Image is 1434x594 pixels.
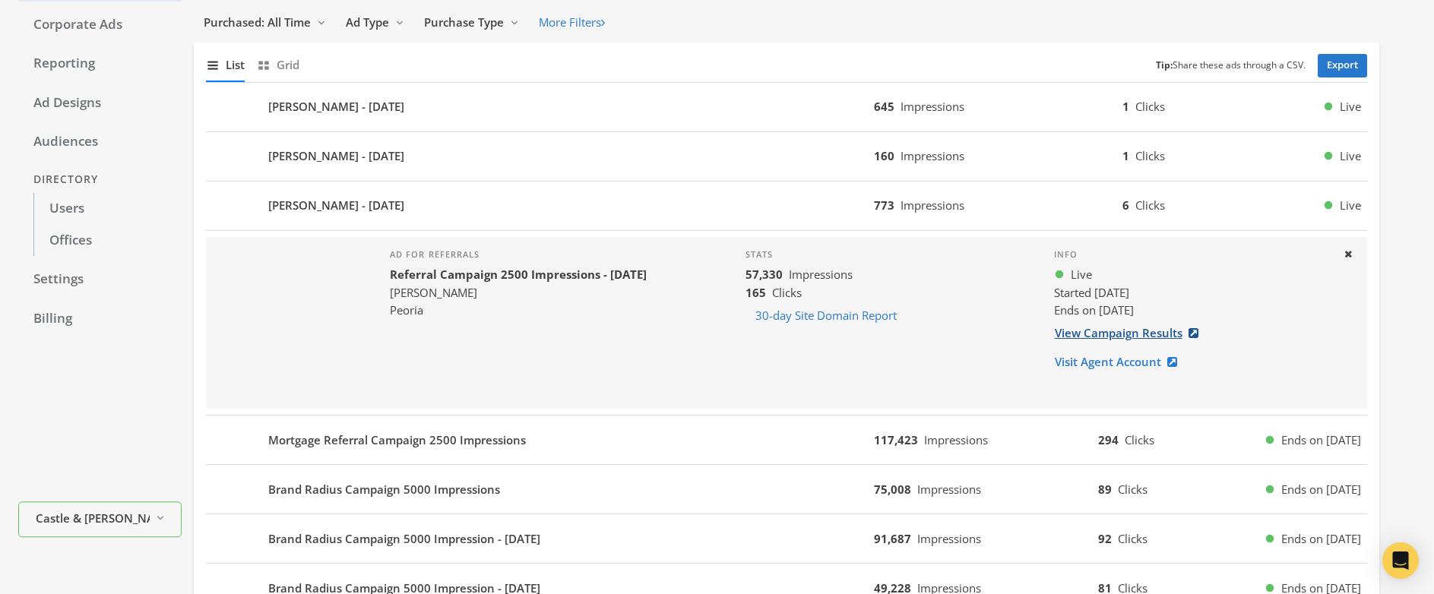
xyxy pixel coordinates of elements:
[18,264,182,295] a: Settings
[18,166,182,194] div: Directory
[1054,284,1331,302] div: Started [DATE]
[414,8,529,36] button: Purchase Type
[18,502,182,538] button: Castle & [PERSON_NAME] Mortgage
[1318,54,1367,77] a: Export
[1054,319,1208,347] a: View Campaign Results
[874,432,918,447] b: 117,423
[1118,531,1148,546] span: Clicks
[1098,432,1119,447] b: 294
[1382,542,1419,579] div: Open Intercom Messenger
[1125,432,1154,447] span: Clicks
[268,530,540,548] b: Brand Radius Campaign 5000 Impression - [DATE]
[206,138,1367,175] button: [PERSON_NAME] - [DATE]160Impressions1ClicksLive
[1054,302,1134,318] span: Ends on [DATE]
[1156,58,1173,71] b: Tip:
[206,188,1367,224] button: [PERSON_NAME] - [DATE]773Impressions6ClicksLive
[1098,482,1112,497] b: 89
[268,147,404,165] b: [PERSON_NAME] - [DATE]
[1071,266,1092,283] span: Live
[1135,148,1165,163] span: Clicks
[789,267,853,282] span: Impressions
[901,197,964,213] span: Impressions
[424,14,504,30] span: Purchase Type
[18,87,182,119] a: Ad Designs
[204,14,311,30] span: Purchased: All Time
[917,531,981,546] span: Impressions
[390,284,647,302] div: [PERSON_NAME]
[874,197,894,213] b: 773
[1122,148,1129,163] b: 1
[1281,481,1361,498] span: Ends on [DATE]
[206,422,1367,458] button: Mortgage Referral Campaign 2500 Impressions117,423Impressions294ClicksEnds on [DATE]
[390,267,647,282] b: Referral Campaign 2500 Impressions - [DATE]
[1135,99,1165,114] span: Clicks
[917,482,981,497] span: Impressions
[529,8,615,36] button: More Filters
[1122,197,1129,213] b: 6
[1281,431,1361,449] span: Ends on [DATE]
[1122,99,1129,114] b: 1
[390,249,647,260] h4: Ad for referrals
[36,510,150,527] span: Castle & [PERSON_NAME] Mortgage
[745,249,1030,260] h4: Stats
[206,89,1367,125] button: [PERSON_NAME] - [DATE]645Impressions1ClicksLive
[268,431,526,449] b: Mortgage Referral Campaign 2500 Impressions
[1340,147,1361,165] span: Live
[874,531,911,546] b: 91,687
[268,98,404,115] b: [PERSON_NAME] - [DATE]
[745,285,766,300] b: 165
[1118,482,1148,497] span: Clicks
[277,56,299,74] span: Grid
[257,49,299,81] button: Grid
[18,9,182,41] a: Corporate Ads
[1340,98,1361,115] span: Live
[206,520,1367,557] button: Brand Radius Campaign 5000 Impression - [DATE]91,687Impressions92ClicksEnds on [DATE]
[874,482,911,497] b: 75,008
[772,285,802,300] span: Clicks
[336,8,414,36] button: Ad Type
[33,225,182,257] a: Offices
[1340,197,1361,214] span: Live
[390,302,647,319] div: Peoria
[901,148,964,163] span: Impressions
[18,48,182,80] a: Reporting
[194,8,336,36] button: Purchased: All Time
[901,99,964,114] span: Impressions
[18,126,182,158] a: Audiences
[18,303,182,335] a: Billing
[206,471,1367,507] button: Brand Radius Campaign 5000 Impressions75,008Impressions89ClicksEnds on [DATE]
[874,99,894,114] b: 645
[745,302,907,330] button: 30-day Site Domain Report
[33,193,182,225] a: Users
[206,49,245,81] button: List
[1054,348,1187,376] a: Visit Agent Account
[1156,58,1306,73] small: Share these ads through a CSV.
[745,267,783,282] b: 57,330
[1135,197,1165,213] span: Clicks
[924,432,988,447] span: Impressions
[874,148,894,163] b: 160
[346,14,389,30] span: Ad Type
[268,197,404,214] b: [PERSON_NAME] - [DATE]
[268,481,500,498] b: Brand Radius Campaign 5000 Impressions
[1054,249,1331,260] h4: Info
[1098,531,1112,546] b: 92
[1281,530,1361,548] span: Ends on [DATE]
[226,56,245,74] span: List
